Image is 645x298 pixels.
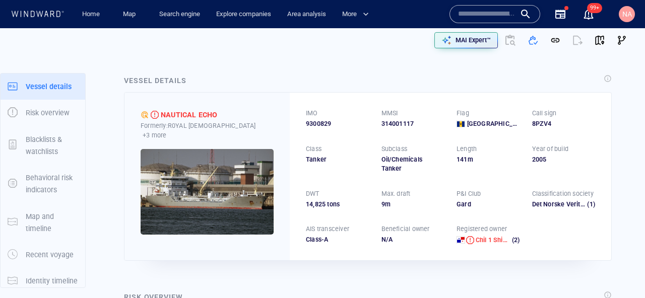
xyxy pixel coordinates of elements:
[611,29,633,51] button: Visual Link Analysis
[522,29,544,51] button: Add to vessel list
[381,200,385,208] span: 9
[26,249,74,261] p: Recent voyage
[467,119,520,128] span: [GEOGRAPHIC_DATA]
[141,149,274,235] img: 5905c40e867cbe57fa4fc543_0
[342,9,369,20] span: More
[283,6,330,23] a: Area analysis
[457,189,481,198] p: P&I Club
[381,225,430,234] p: Beneficial owner
[622,10,632,18] span: NA
[26,210,78,235] p: Map and timeline
[306,144,321,154] p: Class
[457,144,477,154] p: Length
[143,130,166,140] p: +3 more
[381,189,411,198] p: Max. draft
[532,119,596,128] div: 8PZV4
[385,200,391,208] span: m
[306,189,319,198] p: DWT
[151,111,159,119] div: High risk
[457,225,507,234] p: Registered owner
[1,268,85,294] button: Identity timeline
[583,8,595,20] div: Notification center
[586,200,595,209] span: (1)
[476,236,547,244] span: Chil 1 Shipping Lines Inc
[26,133,78,158] p: Blacklists & watchlists
[1,81,85,91] a: Vessel details
[476,236,520,245] a: Chil 1 Shipping Lines Inc (2)
[1,179,85,188] a: Behavioral risk indicators
[381,119,445,128] div: 314001117
[457,200,520,209] div: Gard
[381,236,393,243] span: N/A
[306,200,369,209] div: 14,825 tons
[26,81,72,93] p: Vessel details
[510,236,520,245] span: (2)
[119,6,143,23] a: Map
[468,156,473,163] span: m
[1,250,85,259] a: Recent voyage
[26,107,70,119] p: Risk overview
[1,108,85,117] a: Risk overview
[1,217,85,227] a: Map and timeline
[1,140,85,150] a: Blacklists & watchlists
[141,121,274,141] div: Formerly: R0YAL [DEMOGRAPHIC_DATA]
[141,111,149,119] div: Nadav D Compli defined risk: moderate risk
[78,6,104,23] a: Home
[212,6,275,23] a: Explore companies
[26,275,78,287] p: Identity timeline
[532,144,569,154] p: Year of build
[587,3,602,13] span: 99+
[532,155,596,164] div: 2005
[124,74,186,87] div: Vessel details
[155,6,204,23] a: Search engine
[589,29,611,51] button: View on map
[532,200,586,209] div: Det Norske Veritas
[381,144,408,154] p: Subclass
[306,236,328,243] span: Class-A
[1,126,85,165] button: Blacklists & watchlists
[532,189,594,198] p: Classification society
[115,6,147,23] button: Map
[306,109,318,118] p: IMO
[457,109,469,118] p: Flag
[602,253,637,290] iframe: Chat
[532,109,557,118] p: Call sign
[306,155,369,164] div: Tanker
[544,29,566,51] button: Get link
[617,4,637,24] button: NA
[1,276,85,285] a: Identity timeline
[381,109,398,118] p: MMSI
[456,36,491,45] p: MAI Expert™
[75,6,107,23] button: Home
[576,2,601,26] button: 99+
[1,242,85,268] button: Recent voyage
[1,165,85,203] button: Behavioral risk indicators
[161,109,218,121] div: NAUTICAL ECHO
[1,203,85,242] button: Map and timeline
[1,73,85,100] button: Vessel details
[381,155,445,173] div: Oil/Chemicals Tanker
[26,172,78,196] p: Behavioral risk indicators
[457,156,468,163] span: 141
[306,119,331,128] span: 9300829
[1,100,85,126] button: Risk overview
[306,225,349,234] p: AIS transceiver
[532,200,596,209] div: Det Norske Veritas
[338,6,377,23] button: More
[434,32,498,48] button: MAI Expert™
